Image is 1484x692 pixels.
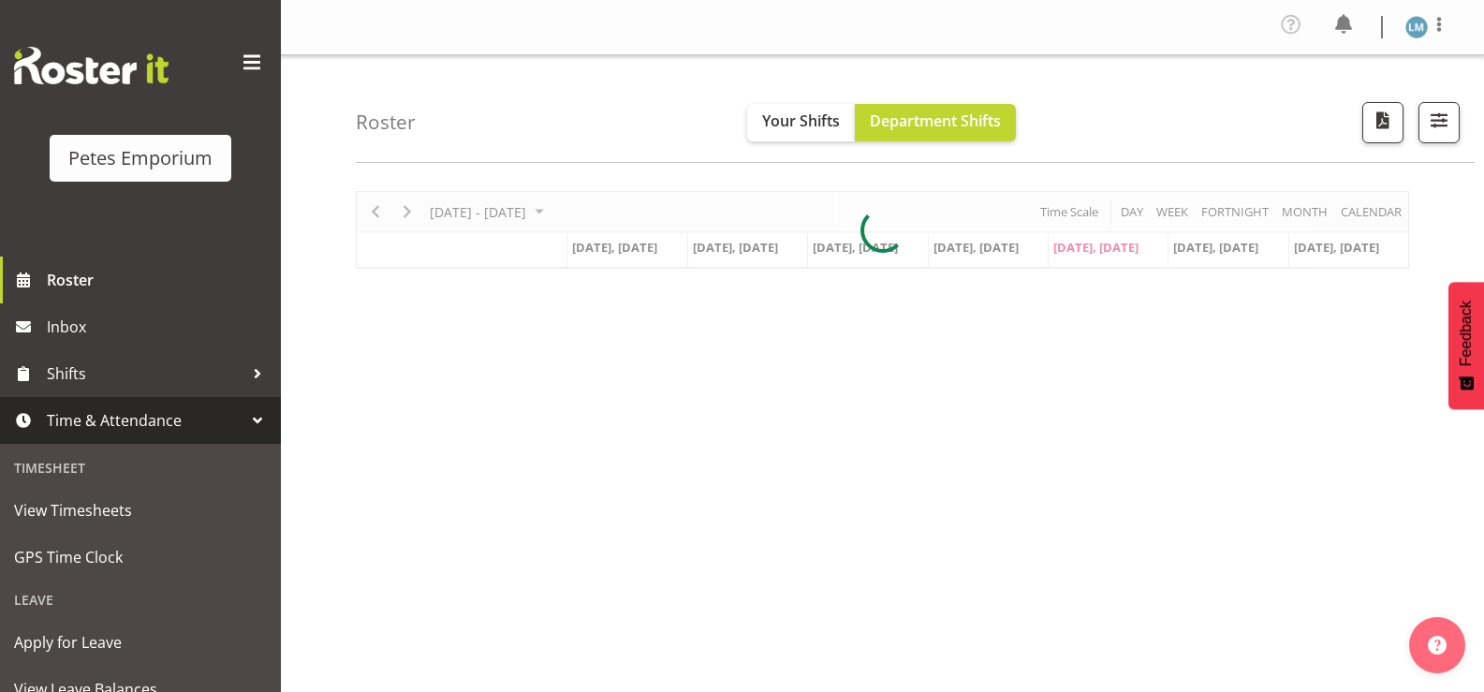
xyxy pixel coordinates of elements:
[356,111,416,133] h4: Roster
[14,628,267,656] span: Apply for Leave
[47,360,243,388] span: Shifts
[5,487,276,534] a: View Timesheets
[1418,102,1460,143] button: Filter Shifts
[5,619,276,666] a: Apply for Leave
[747,104,855,141] button: Your Shifts
[1448,282,1484,409] button: Feedback - Show survey
[1405,16,1428,38] img: lianne-morete5410.jpg
[1428,636,1447,655] img: help-xxl-2.png
[855,104,1016,141] button: Department Shifts
[14,47,169,84] img: Rosterit website logo
[5,449,276,487] div: Timesheet
[5,534,276,581] a: GPS Time Clock
[47,313,272,341] span: Inbox
[68,144,213,172] div: Petes Emporium
[5,581,276,619] div: Leave
[1362,102,1403,143] button: Download a PDF of the roster according to the set date range.
[14,543,267,571] span: GPS Time Clock
[47,406,243,434] span: Time & Attendance
[870,110,1001,131] span: Department Shifts
[14,496,267,524] span: View Timesheets
[47,266,272,294] span: Roster
[1458,301,1475,366] span: Feedback
[762,110,840,131] span: Your Shifts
